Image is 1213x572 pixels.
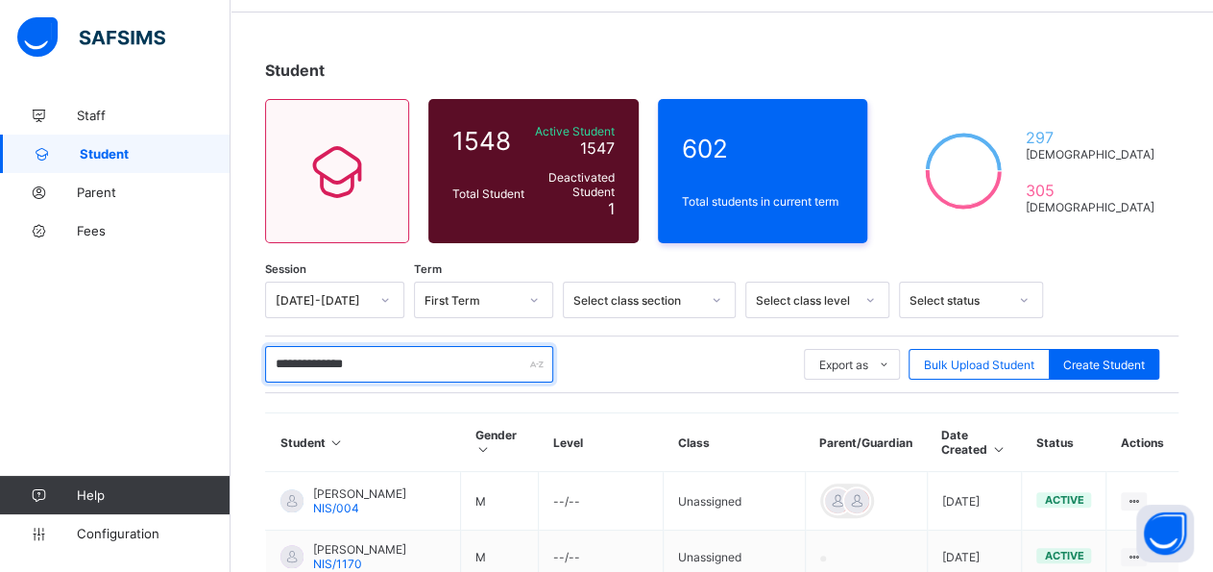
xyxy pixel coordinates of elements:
[910,293,1007,308] div: Select status
[819,358,868,372] span: Export as
[756,293,854,308] div: Select class level
[414,262,442,276] span: Term
[682,194,844,209] span: Total students in current term
[448,182,529,206] div: Total Student
[77,223,230,238] span: Fees
[77,108,230,123] span: Staff
[805,413,927,472] th: Parent/Guardian
[1026,200,1154,214] span: [DEMOGRAPHIC_DATA]
[539,472,664,531] td: --/--
[265,61,325,80] span: Student
[539,413,664,472] th: Level
[1022,413,1106,472] th: Status
[1044,549,1083,562] span: active
[276,293,369,308] div: [DATE]-[DATE]
[664,472,805,531] td: Unassigned
[1026,128,1154,147] span: 297
[313,486,406,501] span: [PERSON_NAME]
[573,293,700,308] div: Select class section
[77,185,230,200] span: Parent
[1063,358,1145,372] span: Create Student
[265,262,306,276] span: Session
[460,472,538,531] td: M
[313,542,406,557] span: [PERSON_NAME]
[460,413,538,472] th: Gender
[608,199,615,218] span: 1
[1044,493,1083,507] span: active
[80,146,230,162] span: Student
[682,134,844,163] span: 602
[17,17,165,58] img: safsims
[1136,505,1194,562] button: Open asap
[425,293,518,308] div: First Term
[313,557,362,571] span: NIS/1170
[313,501,359,515] span: NIS/004
[452,126,524,156] span: 1548
[927,472,1022,531] td: [DATE]
[77,487,230,503] span: Help
[927,413,1022,472] th: Date Created
[534,124,615,138] span: Active Student
[580,138,615,158] span: 1547
[266,413,461,472] th: Student
[77,526,230,541] span: Configuration
[664,413,805,472] th: Class
[924,358,1034,372] span: Bulk Upload Student
[1106,413,1178,472] th: Actions
[328,435,345,450] i: Sort in Ascending Order
[534,170,615,199] span: Deactivated Student
[1026,147,1154,162] span: [DEMOGRAPHIC_DATA]
[1026,181,1154,200] span: 305
[990,442,1007,457] i: Sort in Ascending Order
[474,442,491,457] i: Sort in Ascending Order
